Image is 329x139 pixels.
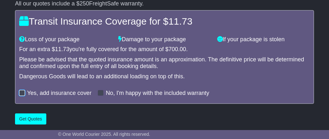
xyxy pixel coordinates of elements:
div: Dangerous Goods will lead to an additional loading on top of this. [19,73,310,80]
span: 11.73 [168,16,192,27]
label: Yes, add insurance cover [27,90,91,97]
button: Get Quotes [15,113,46,125]
div: Loss of your package [16,36,115,43]
label: No, I'm happy with the included warranty [106,90,209,97]
span: 250 [80,0,89,7]
span: © One World Courier 2025. All rights reserved. [58,132,150,137]
div: Please be advised that the quoted insurance amount is an approximation. The definitive price will... [19,56,310,70]
div: If your package is stolen [214,36,313,43]
h4: Transit Insurance Coverage for $ [19,16,310,27]
span: 700.00 [169,46,186,52]
div: Damage to your package [115,36,214,43]
div: For an extra $ you're fully covered for the amount of $ . [19,46,310,53]
span: 11.73 [55,46,69,52]
div: All our quotes include a $ FreightSafe warranty. [15,0,314,7]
